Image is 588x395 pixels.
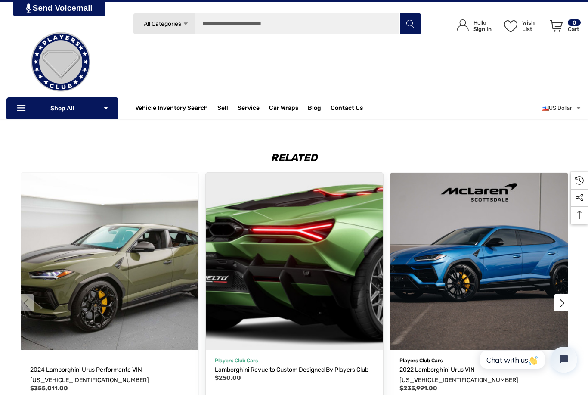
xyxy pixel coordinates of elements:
[21,173,198,350] img: For Sale 2024 Lamborghini Urus Performante VIN ZPBUC3ZL2RLA35571
[183,21,189,27] svg: Icon Arrow Down
[447,11,496,40] a: Sign in
[504,20,517,32] svg: Wish List
[26,3,31,13] img: PjwhLS0gR2VuZXJhdG9yOiBHcmF2aXQuaW8gLS0+PHN2ZyB4bWxucz0iaHR0cDovL3d3dy53My5vcmcvMjAwMC9zdmciIHhtb...
[457,19,469,31] svg: Icon User Account
[308,104,321,114] a: Blog
[197,164,392,359] img: Lamborghini Revuelto Custom Designed by Players Club
[575,176,584,185] svg: Recently Viewed
[217,104,228,114] span: Sell
[238,104,260,114] a: Service
[17,294,34,311] button: Go to slide 2 of 2
[215,366,368,373] span: Lamborghini Revuelto Custom Designed by Players Club
[390,173,568,350] a: 2022 Lamborghini Urus VIN ZPBUA1ZL1NLA22816,$235,991.00
[473,19,492,26] p: Hello
[473,26,492,32] p: Sign In
[568,26,581,32] p: Cart
[399,355,559,366] p: Players Club Cars
[470,339,584,380] iframe: Tidio Chat
[546,11,582,44] a: Cart with 0 items
[568,19,581,26] p: 0
[17,152,571,163] h2: Related
[575,193,584,202] svg: Social Media
[399,13,421,34] button: Search
[215,365,374,375] a: Lamborghini Revuelto Custom Designed by Players Club,$250.00
[215,374,241,382] span: $250.00
[6,97,118,119] p: Shop All
[542,100,582,117] a: USD
[571,211,588,219] svg: Top
[269,104,298,114] span: Car Wraps
[399,365,559,386] a: 2022 Lamborghini Urus VIN ZPBUA1ZL1NLA22816,$235,991.00
[30,365,189,386] a: 2024 Lamborghini Urus Performante VIN ZPBUC3ZL2RLA35571,$355,011.00
[554,294,571,311] button: Go to slide 2 of 2
[143,20,181,28] span: All Categories
[215,355,374,366] p: Players Club Cars
[399,366,518,384] span: 2022 Lamborghini Urus VIN [US_VEHICLE_IDENTIFICATION_NUMBER]
[18,19,104,105] img: Players Club | Cars For Sale
[16,103,29,113] svg: Icon Line
[269,100,308,117] a: Car Wraps
[135,104,208,114] a: Vehicle Inventory Search
[522,19,545,32] p: Wish List
[399,385,437,392] span: $235,991.00
[133,13,195,34] a: All Categories Icon Arrow Down Icon Arrow Up
[500,11,546,40] a: Wish List Wish List
[30,385,68,392] span: $355,011.00
[103,105,109,111] svg: Icon Arrow Down
[217,100,238,117] a: Sell
[390,173,568,350] img: For Sale 2022 Lamborghini Urus VIN ZPBUA1ZL1NLA22816
[206,173,383,350] a: Lamborghini Revuelto Custom Designed by Players Club,$250.00
[21,173,198,350] a: 2024 Lamborghini Urus Performante VIN ZPBUC3ZL2RLA35571,$355,011.00
[550,20,563,32] svg: Review Your Cart
[30,366,149,384] span: 2024 Lamborghini Urus Performante VIN [US_VEHICLE_IDENTIFICATION_NUMBER]
[331,104,363,114] a: Contact Us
